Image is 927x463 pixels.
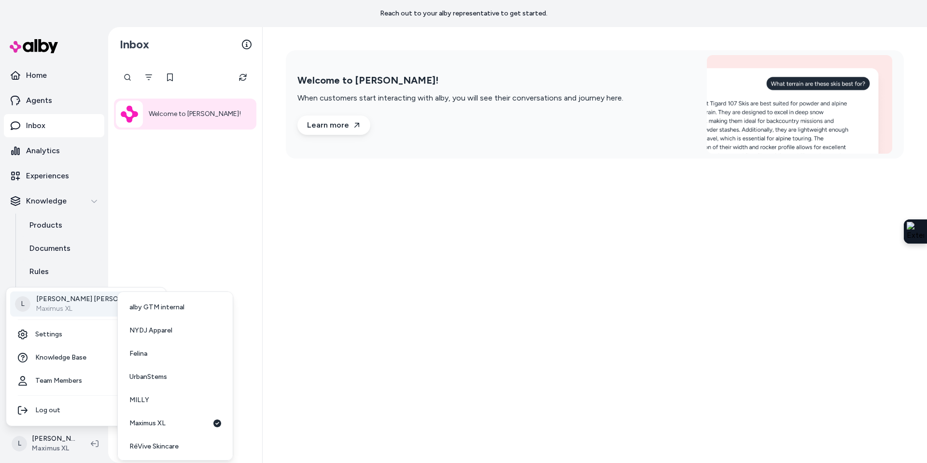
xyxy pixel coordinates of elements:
[15,296,30,312] span: L
[10,323,162,346] a: Settings
[129,349,147,359] span: Felina
[10,399,162,422] div: Log out
[129,419,166,428] span: Maximus XL
[36,294,150,304] p: [PERSON_NAME] [PERSON_NAME]
[129,326,172,335] span: NYDJ Apparel
[35,353,86,362] span: Knowledge Base
[129,372,167,382] span: UrbanStems
[129,303,184,312] span: alby GTM internal
[129,395,149,405] span: MILLY
[36,304,150,314] p: Maximus XL
[129,442,179,451] span: RéVive Skincare
[10,369,162,392] a: Team Members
